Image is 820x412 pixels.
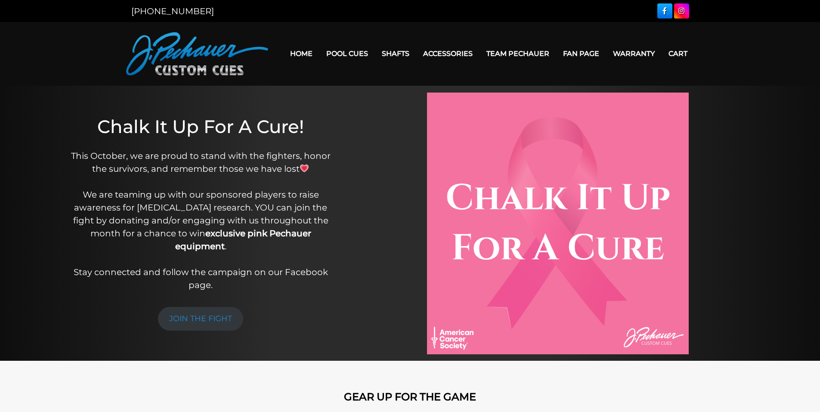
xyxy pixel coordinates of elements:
[606,43,662,65] a: Warranty
[66,116,336,137] h1: Chalk It Up For A Cure!
[375,43,416,65] a: Shafts
[300,164,309,173] img: 💗
[344,390,476,403] strong: GEAR UP FOR THE GAME
[158,307,243,331] a: JOIN THE FIGHT
[556,43,606,65] a: Fan Page
[319,43,375,65] a: Pool Cues
[416,43,480,65] a: Accessories
[66,149,336,291] p: This October, we are proud to stand with the fighters, honor the survivors, and remember those we...
[131,6,214,16] a: [PHONE_NUMBER]
[283,43,319,65] a: Home
[126,32,268,75] img: Pechauer Custom Cues
[662,43,694,65] a: Cart
[175,228,311,251] strong: exclusive pink Pechauer equipment
[480,43,556,65] a: Team Pechauer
